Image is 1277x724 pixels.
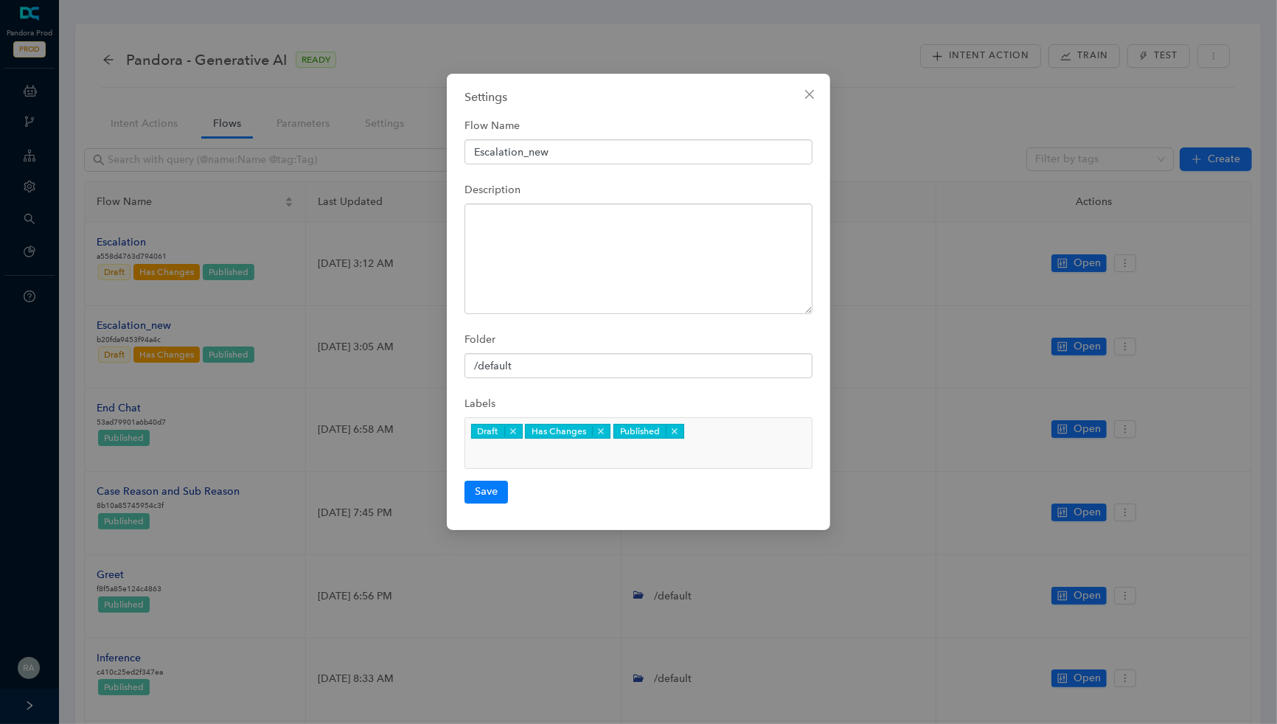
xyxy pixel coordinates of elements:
span: close [804,88,815,100]
div: Has Changes [525,424,610,439]
input: null [471,443,597,462]
label: Folder [464,326,495,353]
label: Flow Name [464,112,520,139]
div: Draft [471,424,523,439]
button: Close [798,83,821,106]
div: Published [613,424,684,439]
button: Remove item: 'Published' [666,426,683,436]
label: Description [464,176,521,203]
label: Labels [464,390,495,417]
div: Settings [464,88,813,106]
button: Remove item: 'Has Changes' [592,426,609,436]
button: Save [464,481,508,503]
button: Remove item: 'Draft' [504,426,521,436]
